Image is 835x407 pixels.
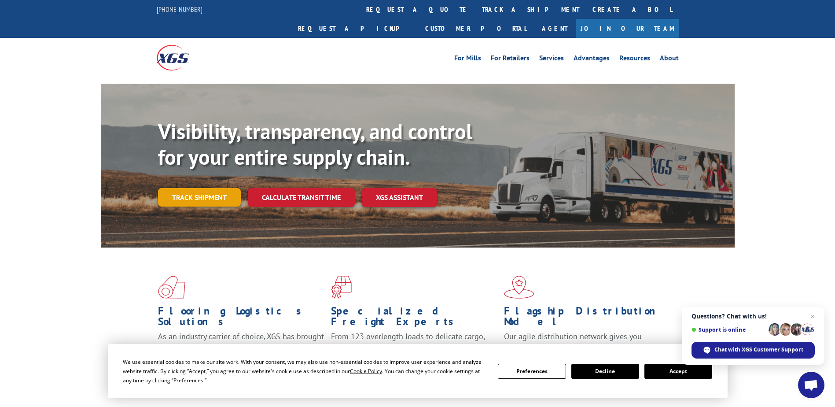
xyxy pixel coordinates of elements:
a: [PHONE_NUMBER] [157,5,202,14]
a: Request a pickup [291,19,419,38]
button: Accept [644,364,712,379]
span: Questions? Chat with us! [692,313,815,320]
a: About [660,55,679,64]
a: Resources [619,55,650,64]
img: xgs-icon-total-supply-chain-intelligence-red [158,276,185,299]
a: For Retailers [491,55,530,64]
span: Close chat [807,311,818,322]
span: Our agile distribution network gives you nationwide inventory management on demand. [504,331,666,352]
b: Visibility, transparency, and control for your entire supply chain. [158,118,472,170]
h1: Flooring Logistics Solutions [158,306,324,331]
a: Calculate transit time [248,188,355,207]
a: For Mills [454,55,481,64]
h1: Flagship Distribution Model [504,306,670,331]
span: Support is online [692,326,765,333]
a: Advantages [574,55,610,64]
a: Services [539,55,564,64]
div: Cookie Consent Prompt [108,344,728,398]
span: Cookie Policy [350,367,382,375]
img: xgs-icon-flagship-distribution-model-red [504,276,534,299]
h1: Specialized Freight Experts [331,306,497,331]
a: Customer Portal [419,19,533,38]
p: From 123 overlength loads to delicate cargo, our experienced staff knows the best way to move you... [331,331,497,370]
a: Track shipment [158,188,241,207]
button: Preferences [498,364,566,379]
span: As an industry carrier of choice, XGS has brought innovation and dedication to flooring logistics... [158,331,324,363]
div: We use essential cookies to make our site work. With your consent, we may also use non-essential ... [123,357,487,385]
div: Chat with XGS Customer Support [692,342,815,359]
a: Join Our Team [576,19,679,38]
span: Chat with XGS Customer Support [714,346,803,354]
div: Open chat [798,372,824,398]
span: Preferences [173,377,203,384]
a: XGS ASSISTANT [362,188,437,207]
button: Decline [571,364,639,379]
img: xgs-icon-focused-on-flooring-red [331,276,352,299]
a: Agent [533,19,576,38]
